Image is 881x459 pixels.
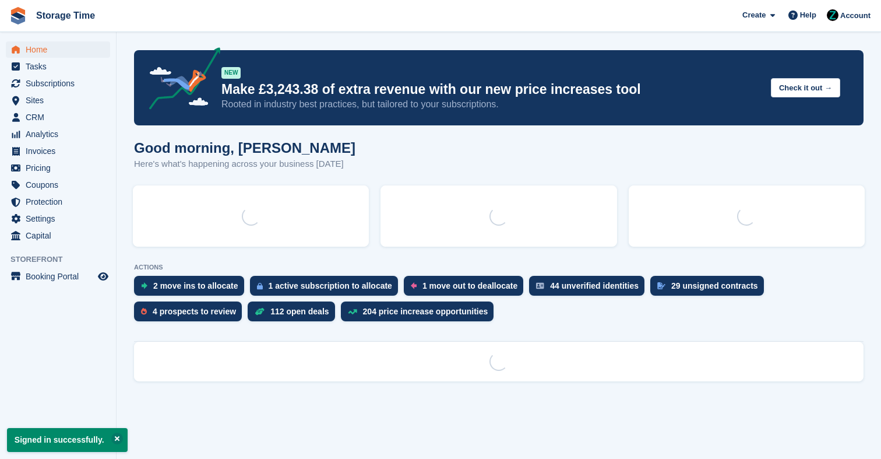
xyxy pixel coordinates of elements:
p: Rooted in industry best practices, but tailored to your subscriptions. [221,98,762,111]
a: menu [6,227,110,244]
a: Storage Time [31,6,100,25]
img: deal-1b604bf984904fb50ccaf53a9ad4b4a5d6e5aea283cecdc64d6e3604feb123c2.svg [255,307,265,316]
a: 4 prospects to review [134,302,248,327]
a: menu [6,58,110,75]
a: 1 active subscription to allocate [250,276,404,302]
span: Account [840,10,871,22]
a: menu [6,160,110,176]
a: 204 price increase opportunities [341,302,500,327]
button: Check it out → [771,78,840,97]
span: Subscriptions [26,75,96,92]
img: Zain Sarwar [827,9,838,21]
p: Here's what's happening across your business [DATE] [134,157,355,171]
a: menu [6,75,110,92]
img: prospect-51fa495bee0391a8d652442698ab0144808aea92771e9ea1ae160a38d050c398.svg [141,308,147,315]
a: 1 move out to deallocate [404,276,529,302]
a: menu [6,109,110,125]
div: 44 unverified identities [550,281,639,290]
img: contract_signature_icon-13c848040528278c33f63329250d36e43548de30e8caae1d1a13099fd9432cc5.svg [657,282,665,289]
span: Invoices [26,143,96,159]
span: Capital [26,227,96,244]
a: 44 unverified identities [529,276,650,302]
img: active_subscription_to_allocate_icon-d502201f5373d7db506a760aba3b589e785aa758c864c3986d89f69b8ff3... [257,282,263,290]
div: 1 active subscription to allocate [269,281,392,290]
a: 2 move ins to allocate [134,276,250,302]
p: ACTIONS [134,264,864,271]
img: stora-icon-8386f47178a22dfd0bd8f6a31ec36ba5ce8667c1dd55bd0f319d3a0aa187defe.svg [9,7,27,24]
span: Coupons [26,177,96,193]
a: menu [6,126,110,142]
div: 1 move out to deallocate [422,281,517,290]
span: Create [742,9,766,21]
p: Make £3,243.38 of extra revenue with our new price increases tool [221,81,762,98]
img: move_ins_to_allocate_icon-fdf77a2bb77ea45bf5b3d319d69a93e2d87916cf1d5bf7949dd705db3b84f3ca.svg [141,282,147,289]
a: Preview store [96,269,110,283]
div: 112 open deals [270,307,329,316]
span: Home [26,41,96,58]
a: menu [6,92,110,108]
span: Booking Portal [26,268,96,285]
a: menu [6,143,110,159]
span: CRM [26,109,96,125]
a: 29 unsigned contracts [650,276,770,302]
img: verify_identity-adf6edd0f0f0b5bbfe63781bf79b02c33cf7c696d77639b501bdc392416b5a36.svg [536,282,544,289]
span: Storefront [10,254,116,265]
div: 29 unsigned contracts [671,281,758,290]
a: menu [6,194,110,210]
span: Settings [26,211,96,227]
span: Pricing [26,160,96,176]
p: Signed in successfully. [7,428,128,452]
span: Analytics [26,126,96,142]
span: Tasks [26,58,96,75]
div: 4 prospects to review [153,307,236,316]
a: menu [6,177,110,193]
a: menu [6,268,110,285]
span: Help [800,9,816,21]
span: Sites [26,92,96,108]
div: 2 move ins to allocate [153,281,238,290]
img: price_increase_opportunities-93ffe204e8149a01c8c9dc8f82e8f89637d9d84a8eef4429ea346261dce0b2c0.svg [348,309,357,314]
a: menu [6,211,110,227]
h1: Good morning, [PERSON_NAME] [134,140,355,156]
div: 204 price increase opportunities [363,307,488,316]
a: menu [6,41,110,58]
img: price-adjustments-announcement-icon-8257ccfd72463d97f412b2fc003d46551f7dbcb40ab6d574587a9cd5c0d94... [139,47,221,114]
div: NEW [221,67,241,79]
a: 112 open deals [248,302,340,327]
img: move_outs_to_deallocate_icon-f764333ba52eb49d3ac5e1228854f67142a1ed5810a6f6cc68b1a99e826820c5.svg [411,282,417,289]
span: Protection [26,194,96,210]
